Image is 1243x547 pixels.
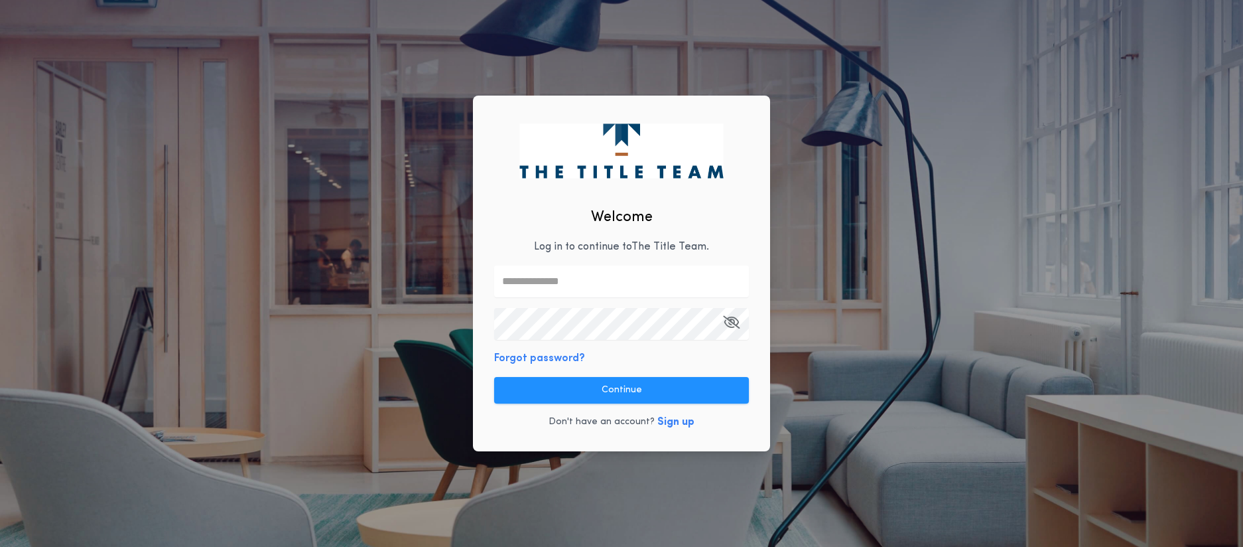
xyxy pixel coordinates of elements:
button: Sign up [657,414,694,430]
p: Don't have an account? [549,416,655,429]
p: Log in to continue to The Title Team . [534,239,709,255]
button: Forgot password? [494,351,585,366]
button: Continue [494,377,749,404]
h2: Welcome [591,206,653,228]
img: logo [519,123,723,178]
